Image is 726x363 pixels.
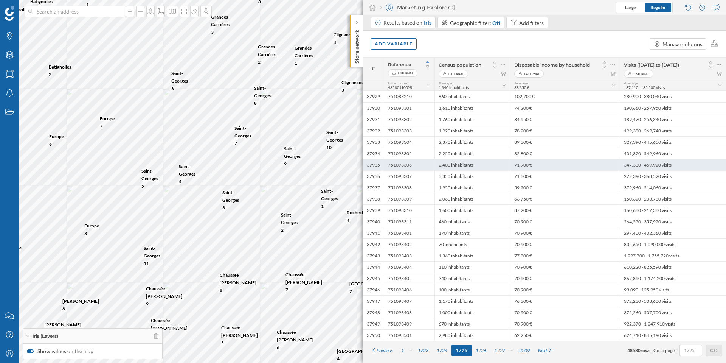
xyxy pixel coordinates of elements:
[367,253,380,259] span: 37943
[434,227,510,238] div: 170 inhabitants
[367,117,380,123] span: 37931
[384,261,434,273] div: 751093404
[384,193,434,204] div: 751093309
[439,62,481,68] span: Census population
[510,182,620,193] div: 59,200 €
[384,227,434,238] div: 751093401
[5,6,14,21] img: Geoblink Logo
[434,261,510,273] div: 110 inhabitants
[384,216,434,227] div: 751093311
[367,264,380,270] span: 37944
[434,250,510,261] div: 1,360 inhabitants
[620,250,726,261] div: 1,297,700 - 1,755,720 visits
[510,238,620,250] div: 70,900 €
[510,204,620,216] div: 87,200 €
[384,273,434,284] div: 751093405
[510,91,620,102] div: 102,700 €
[662,40,702,48] div: Manage columns
[384,102,434,114] div: 751093301
[367,241,380,248] span: 37942
[434,170,510,182] div: 3,350 inhabitants
[634,70,649,78] span: External
[682,347,700,354] input: 1725
[384,148,434,159] div: 751093305
[620,170,726,182] div: 272,390 - 368,520 visits
[625,5,636,10] span: Large
[384,136,434,148] div: 751093304
[367,139,380,145] span: 37933
[439,81,452,85] span: Average
[367,332,380,338] span: 37950
[627,347,641,353] span: 48580
[384,114,434,125] div: 751093302
[624,62,679,68] span: Visits ([DATE] to [DATE])
[434,193,510,204] div: 2,060 inhabitants
[620,273,726,284] div: 867,890 - 1,174,200 visits
[384,204,434,216] div: 751093310
[510,307,620,318] div: 70,900 €
[27,347,158,355] label: Show values on the map
[510,261,620,273] div: 70,900 €
[620,216,726,227] div: 264,550 - 357,920 visits
[367,65,380,72] span: #
[386,4,393,11] img: explorer.svg
[367,173,380,179] span: 37936
[510,284,620,295] div: 70,900 €
[367,162,380,168] span: 37935
[434,318,510,329] div: 670 inhabitants
[434,102,510,114] div: 1,610 inhabitants
[380,4,456,11] div: Marketing Explorer
[620,227,726,238] div: 297,400 - 402,360 visits
[510,193,620,204] div: 66,750 €
[434,204,510,216] div: 1,600 inhabitants
[510,318,620,329] div: 70,900 €
[514,62,590,68] span: Disposable income by household
[514,81,528,85] span: Average
[650,347,652,353] span: .
[367,128,380,134] span: 37932
[510,329,620,341] div: 62,250 €
[434,159,510,170] div: 2,400 inhabitants
[514,85,529,90] span: 38,350 €
[33,333,58,340] span: Iris (Layers)
[620,238,726,250] div: 805,650 - 1,090,000 visits
[384,284,434,295] div: 751093406
[620,318,726,329] div: 922,370 - 1,247,910 visits
[434,295,510,307] div: 1,170 inhabitants
[620,193,726,204] div: 150,620 - 203,780 visits
[388,85,412,90] span: 48580 (100%)
[620,148,726,159] div: 401,320 - 542,960 visits
[620,295,726,307] div: 372,230 - 503,600 visits
[650,5,666,10] span: Regular
[653,347,676,354] span: Go to page:
[434,307,510,318] div: 1,000 inhabitants
[367,298,380,304] span: 37947
[384,170,434,182] div: 751093307
[510,102,620,114] div: 74,200 €
[620,136,726,148] div: 329,390 - 445,650 visits
[14,5,50,12] span: Assistance
[367,310,380,316] span: 37948
[367,207,380,213] span: 37939
[492,19,500,27] div: Off
[510,216,620,227] div: 70,900 €
[620,114,726,125] div: 189,470 - 256,340 visits
[367,185,380,191] span: 37937
[434,136,510,148] div: 2,370 inhabitants
[383,19,431,26] div: Results based on:
[367,105,380,111] span: 37930
[398,69,413,77] span: External
[384,125,434,136] div: 751093303
[620,91,726,102] div: 280,900 - 380,040 visits
[367,196,380,202] span: 37938
[524,70,540,78] span: External
[448,70,464,78] span: External
[384,329,434,341] div: 751093501
[620,284,726,295] div: 93,090 - 125,950 visits
[620,102,726,114] div: 190,660 - 257,950 visits
[510,170,620,182] div: 71,300 €
[620,182,726,193] div: 379,960 - 514,060 visits
[367,287,380,293] span: 37946
[384,159,434,170] div: 751093306
[641,347,650,353] span: rows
